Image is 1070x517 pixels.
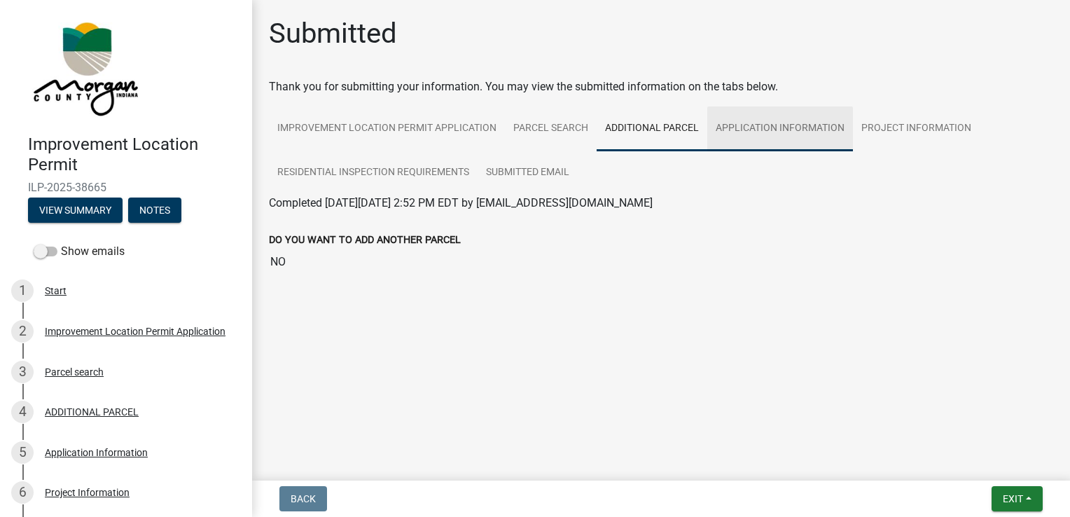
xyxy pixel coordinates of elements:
label: Show emails [34,243,125,260]
button: Exit [992,486,1043,511]
button: Back [279,486,327,511]
img: Morgan County, Indiana [28,15,141,120]
h1: Submitted [269,17,397,50]
div: Improvement Location Permit Application [45,326,225,336]
a: Improvement Location Permit Application [269,106,505,151]
span: Completed [DATE][DATE] 2:52 PM EDT by [EMAIL_ADDRESS][DOMAIN_NAME] [269,196,653,209]
div: 2 [11,320,34,343]
div: Project Information [45,488,130,497]
wm-modal-confirm: Summary [28,205,123,216]
h4: Improvement Location Permit [28,135,241,175]
span: Exit [1003,493,1023,504]
div: Parcel search [45,367,104,377]
div: 4 [11,401,34,423]
div: 5 [11,441,34,464]
div: 6 [11,481,34,504]
label: DO YOU WANT TO ADD ANOTHER PARCEL [269,235,461,245]
a: Submitted Email [478,151,578,195]
a: Parcel search [505,106,597,151]
div: Application Information [45,448,148,457]
div: Start [45,286,67,296]
a: ADDITIONAL PARCEL [597,106,707,151]
div: 3 [11,361,34,383]
span: Back [291,493,316,504]
wm-modal-confirm: Notes [128,205,181,216]
div: Thank you for submitting your information. You may view the submitted information on the tabs below. [269,78,1053,95]
div: ADDITIONAL PARCEL [45,407,139,417]
span: ILP-2025-38665 [28,181,224,194]
button: View Summary [28,198,123,223]
a: Residential Inspection Requirements [269,151,478,195]
div: 1 [11,280,34,302]
button: Notes [128,198,181,223]
a: Project Information [853,106,980,151]
a: Application Information [707,106,853,151]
